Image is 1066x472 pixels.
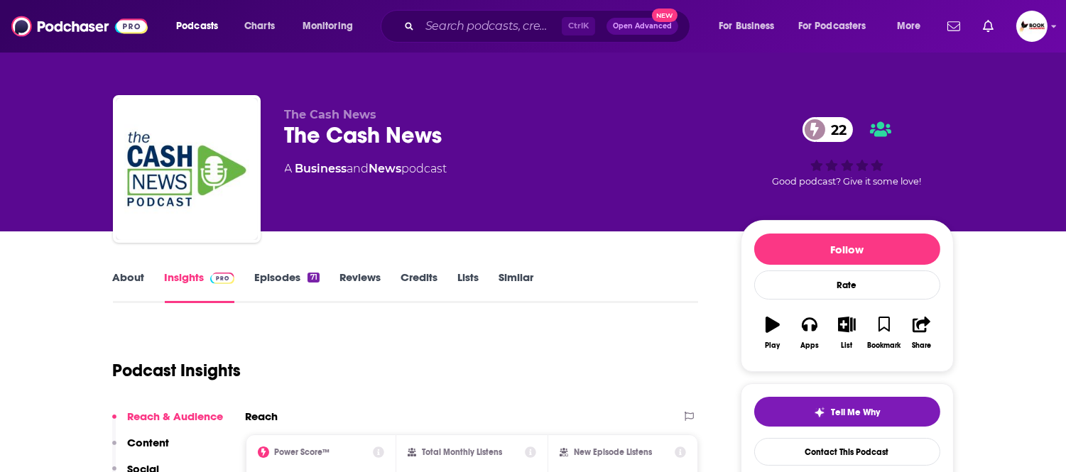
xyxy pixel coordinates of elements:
a: Charts [235,15,283,38]
img: The Cash News [116,98,258,240]
h2: Reach [246,410,278,423]
a: About [113,270,145,303]
img: Podchaser - Follow, Share and Rate Podcasts [11,13,148,40]
span: Good podcast? Give it some love! [773,176,922,187]
span: For Business [719,16,775,36]
a: 22 [803,117,854,142]
h1: Podcast Insights [113,360,241,381]
img: tell me why sparkle [814,407,825,418]
a: Lists [457,270,479,303]
a: Show notifications dropdown [942,14,966,38]
input: Search podcasts, credits, & more... [420,15,562,38]
span: Monitoring [303,16,353,36]
img: Podchaser Pro [210,273,235,284]
a: Reviews [339,270,381,303]
div: Apps [800,341,819,350]
p: Content [128,436,170,449]
button: Show profile menu [1016,11,1048,42]
div: Bookmark [867,341,901,350]
div: A podcast [285,160,447,177]
a: Credits [401,270,437,303]
span: More [897,16,921,36]
button: Content [112,436,170,462]
span: Ctrl K [562,17,595,35]
span: The Cash News [285,108,377,121]
div: List [842,341,853,350]
span: Podcasts [176,16,218,36]
button: List [828,307,865,358]
h2: Power Score™ [275,447,330,457]
button: Play [754,307,791,358]
button: Share [903,307,940,358]
button: Open AdvancedNew [607,18,678,35]
a: Episodes71 [254,270,319,303]
button: Apps [791,307,828,358]
a: Contact This Podcast [754,438,940,466]
span: 22 [817,117,854,142]
button: tell me why sparkleTell Me Why [754,397,940,427]
div: Play [765,341,780,350]
span: Open Advanced [613,23,672,30]
button: open menu [887,15,939,38]
button: open menu [166,15,236,38]
img: User Profile [1016,11,1048,42]
a: Show notifications dropdown [977,14,999,38]
div: Rate [754,270,940,300]
div: 71 [308,273,319,282]
a: News [369,162,402,175]
span: Tell Me Why [831,407,880,418]
div: 22Good podcast? Give it some love! [741,108,954,196]
p: Reach & Audience [128,410,224,423]
a: InsightsPodchaser Pro [165,270,235,303]
div: Share [912,341,931,350]
button: Follow [754,234,940,265]
a: Similar [499,270,533,303]
a: Business [295,162,347,175]
button: open menu [789,15,887,38]
span: New [652,9,678,22]
span: For Podcasters [798,16,866,36]
h2: New Episode Listens [574,447,652,457]
button: Reach & Audience [112,410,224,436]
span: Charts [244,16,275,36]
h2: Total Monthly Listens [422,447,502,457]
span: and [347,162,369,175]
button: open menu [293,15,371,38]
span: Logged in as BookLaunchers [1016,11,1048,42]
button: Bookmark [866,307,903,358]
button: open menu [709,15,793,38]
div: Search podcasts, credits, & more... [394,10,704,43]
